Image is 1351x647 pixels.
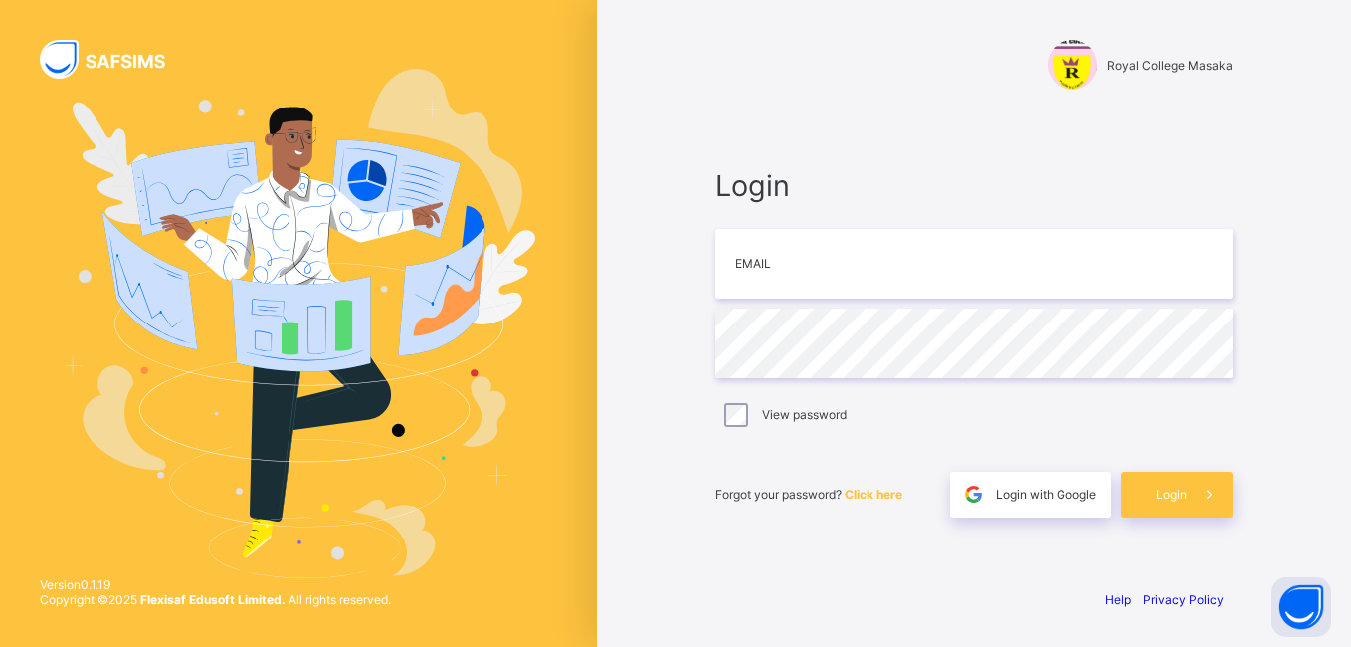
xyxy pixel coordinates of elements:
span: Login [1156,487,1187,502]
a: Click here [845,487,902,502]
span: Login [715,168,1233,203]
span: Royal College Masaka [1107,58,1233,73]
a: Help [1105,592,1131,607]
img: SAFSIMS Logo [40,40,189,79]
span: Login with Google [996,487,1096,502]
label: View password [762,407,847,422]
span: Forgot your password? [715,487,902,502]
span: Copyright © 2025 All rights reserved. [40,592,391,607]
span: Version 0.1.19 [40,577,391,592]
button: Open asap [1271,577,1331,637]
img: google.396cfc9801f0270233282035f929180a.svg [962,483,985,506]
strong: Flexisaf Edusoft Limited. [140,592,286,607]
img: Hero Image [62,69,535,578]
a: Privacy Policy [1143,592,1224,607]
